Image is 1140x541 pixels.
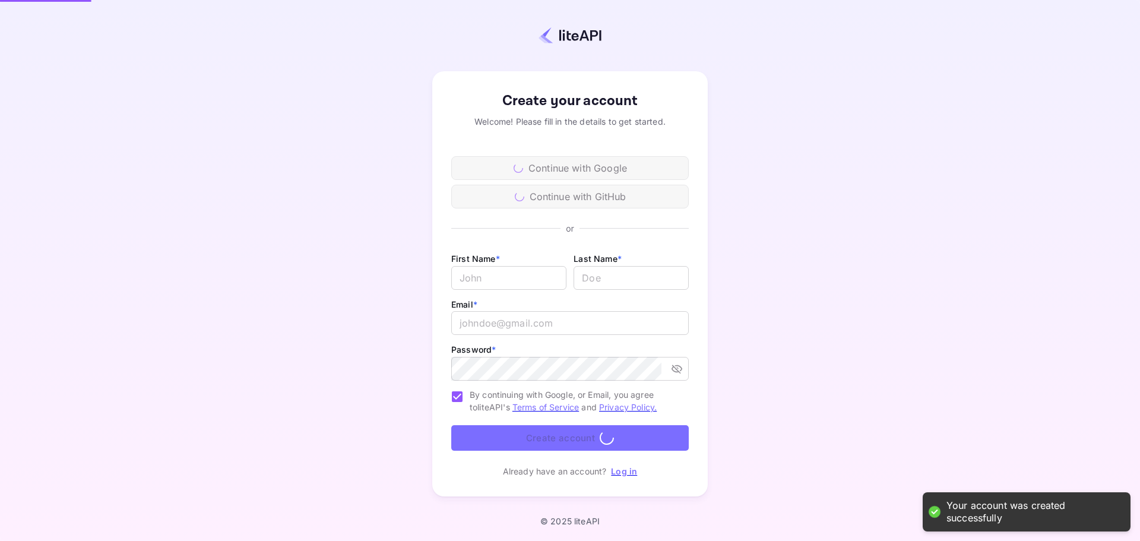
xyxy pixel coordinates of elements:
[574,266,689,290] input: Doe
[611,466,637,476] a: Log in
[451,344,496,355] label: Password
[451,90,689,112] div: Create your account
[539,27,601,44] img: liteapi
[451,299,477,309] label: Email
[574,254,622,264] label: Last Name
[540,516,600,526] p: © 2025 liteAPI
[946,499,1119,524] div: Your account was created successfully
[599,402,657,412] a: Privacy Policy.
[451,156,689,180] div: Continue with Google
[451,254,500,264] label: First Name
[503,465,607,477] p: Already have an account?
[451,115,689,128] div: Welcome! Please fill in the details to get started.
[666,358,688,379] button: toggle password visibility
[451,311,689,335] input: johndoe@gmail.com
[451,185,689,208] div: Continue with GitHub
[512,402,579,412] a: Terms of Service
[470,388,679,413] span: By continuing with Google, or Email, you agree to liteAPI's and
[451,266,566,290] input: John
